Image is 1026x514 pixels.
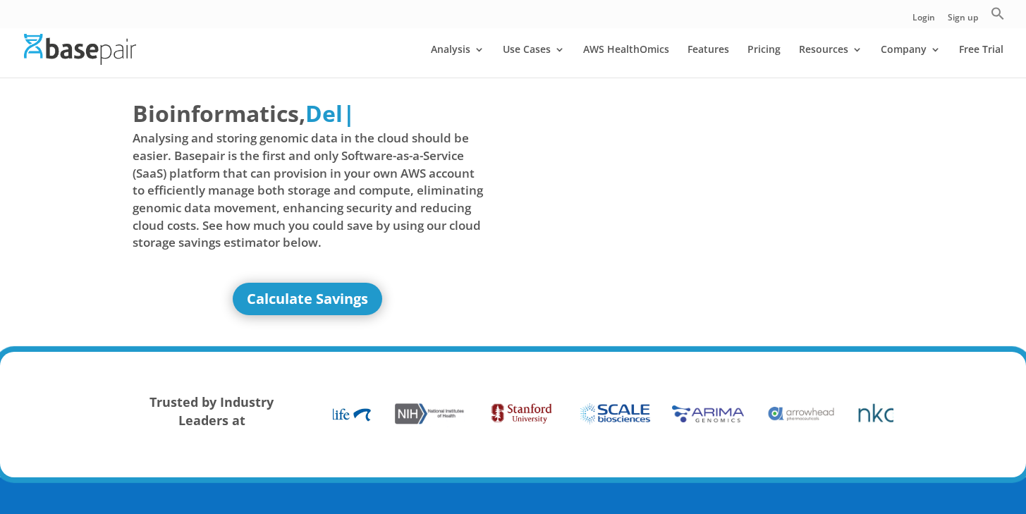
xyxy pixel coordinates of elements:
a: Calculate Savings [233,283,382,315]
span: Analysing and storing genomic data in the cloud should be easier. Basepair is the first and only ... [133,130,484,251]
a: Pricing [747,44,781,78]
iframe: Basepair - NGS Analysis Simplified [524,97,875,295]
a: Company [881,44,941,78]
a: Use Cases [503,44,565,78]
svg: Search [991,6,1005,20]
span: | [343,98,355,128]
a: Features [688,44,729,78]
a: Sign up [948,13,978,28]
a: Search Icon Link [991,6,1005,28]
strong: Trusted by Industry Leaders at [149,393,274,429]
a: Analysis [431,44,484,78]
img: Basepair [24,34,136,64]
a: AWS HealthOmics [583,44,669,78]
span: Bioinformatics, [133,97,305,130]
a: Free Trial [959,44,1003,78]
span: Del [305,98,343,128]
a: Login [912,13,935,28]
a: Resources [799,44,862,78]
